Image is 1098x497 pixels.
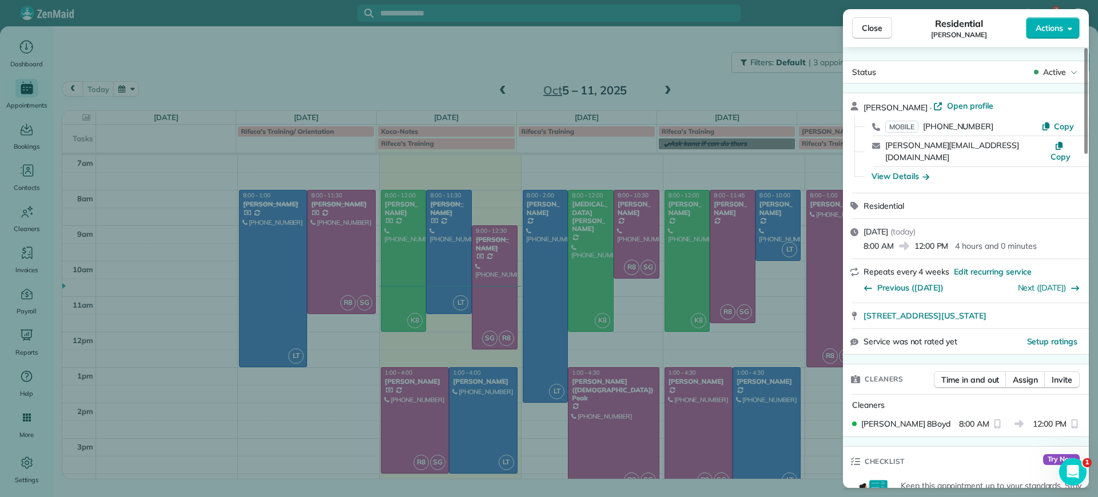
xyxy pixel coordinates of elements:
button: View Details [872,170,929,182]
span: [STREET_ADDRESS][US_STATE] [864,310,986,321]
span: [DATE] [864,226,888,237]
span: [PERSON_NAME] [864,102,928,113]
span: · [928,103,934,112]
a: [PERSON_NAME][EMAIL_ADDRESS][DOMAIN_NAME] [885,140,1019,162]
span: 12:00 PM [914,240,949,252]
span: Repeats every 4 weeks [864,267,949,277]
iframe: Intercom live chat [1059,458,1087,486]
span: 1 [1083,458,1092,467]
span: Try Now [1043,454,1080,466]
span: Previous ([DATE]) [877,282,944,293]
span: Assign [1013,374,1038,385]
span: Cleaners [852,400,885,410]
span: [PERSON_NAME] [931,30,987,39]
span: Close [862,22,882,34]
span: Edit recurring service [954,266,1032,277]
span: Invite [1052,374,1072,385]
span: ( today ) [890,226,916,237]
button: Invite [1044,371,1080,388]
span: Copy [1051,152,1071,162]
button: Copy [1047,140,1074,162]
button: Setup ratings [1027,336,1078,347]
a: Open profile [933,100,993,112]
button: Close [852,17,892,39]
span: Residential [864,201,904,211]
span: Service was not rated yet [864,336,957,348]
span: Copy [1054,121,1074,132]
p: 4 hours and 0 minutes [955,240,1036,252]
span: Checklist [865,456,905,467]
span: Active [1043,66,1066,78]
span: MOBILE [885,121,918,133]
span: Time in and out [941,374,999,385]
a: Next ([DATE]) [1018,283,1067,293]
span: [PERSON_NAME] 8Boyd [861,418,950,430]
button: Time in and out [934,371,1006,388]
a: MOBILE[PHONE_NUMBER] [885,121,993,132]
button: Assign [1005,371,1045,388]
a: [STREET_ADDRESS][US_STATE] [864,310,1082,321]
span: 12:00 PM [1033,418,1067,430]
span: [PHONE_NUMBER] [923,121,993,132]
button: Previous ([DATE]) [864,282,944,293]
button: Next ([DATE]) [1018,282,1080,293]
button: Copy [1041,121,1074,132]
span: 8:00 AM [864,240,894,252]
span: Residential [935,17,984,30]
span: Status [852,67,876,77]
span: Cleaners [865,373,903,385]
span: Actions [1036,22,1063,34]
span: 8:00 AM [959,418,989,430]
span: Open profile [947,100,993,112]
